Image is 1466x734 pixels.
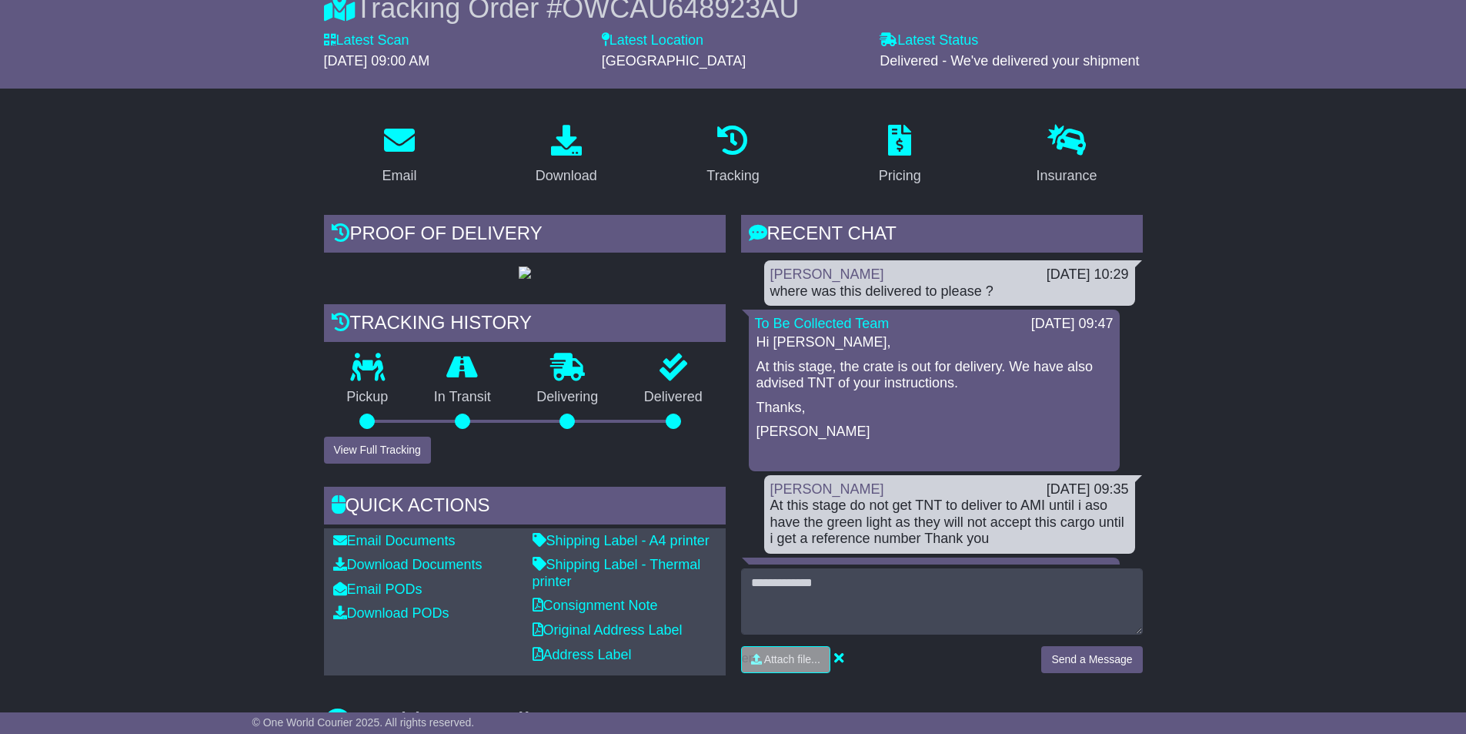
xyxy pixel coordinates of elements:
[533,557,701,589] a: Shipping Label - Thermal printer
[324,437,431,464] button: View Full Tracking
[1031,564,1114,581] div: [DATE] 09:30
[372,119,426,192] a: Email
[333,605,449,621] a: Download PODs
[324,215,726,256] div: Proof of Delivery
[880,53,1139,69] span: Delivered - We've delivered your shipment
[770,481,884,497] a: [PERSON_NAME]
[880,32,978,49] label: Latest Status
[1041,646,1142,673] button: Send a Message
[869,119,931,192] a: Pricing
[533,533,710,548] a: Shipping Label - A4 printer
[324,487,726,528] div: Quick Actions
[333,533,456,548] a: Email Documents
[324,32,409,49] label: Latest Scan
[696,119,769,192] a: Tracking
[755,564,930,579] a: In Transit and Delivery Team
[755,316,890,331] a: To Be Collected Team
[621,389,726,406] p: Delivered
[706,166,759,186] div: Tracking
[533,647,632,662] a: Address Label
[741,215,1143,256] div: RECENT CHAT
[519,266,531,279] img: GetPodImage
[602,53,746,69] span: [GEOGRAPHIC_DATA]
[1031,316,1114,333] div: [DATE] 09:47
[770,498,1129,548] div: At this stage do not get TNT to deliver to AMI until i aso have the green light as they will not ...
[382,166,416,186] div: Email
[533,598,658,613] a: Consignment Note
[411,389,514,406] p: In Transit
[533,622,683,638] a: Original Address Label
[333,557,483,572] a: Download Documents
[526,119,607,192] a: Download
[756,424,1112,441] p: [PERSON_NAME]
[602,32,703,49] label: Latest Location
[1047,266,1129,283] div: [DATE] 10:29
[514,389,622,406] p: Delivering
[770,283,1129,300] div: where was this delivered to please ?
[1037,166,1097,186] div: Insurance
[1047,481,1129,498] div: [DATE] 09:35
[324,53,430,69] span: [DATE] 09:00 AM
[756,334,1112,351] p: Hi [PERSON_NAME],
[756,400,1112,417] p: Thanks,
[536,166,597,186] div: Download
[879,166,921,186] div: Pricing
[324,304,726,346] div: Tracking history
[333,582,422,597] a: Email PODs
[324,389,412,406] p: Pickup
[252,716,475,729] span: © One World Courier 2025. All rights reserved.
[770,266,884,282] a: [PERSON_NAME]
[756,359,1112,392] p: At this stage, the crate is out for delivery. We have also advised TNT of your instructions.
[1027,119,1107,192] a: Insurance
